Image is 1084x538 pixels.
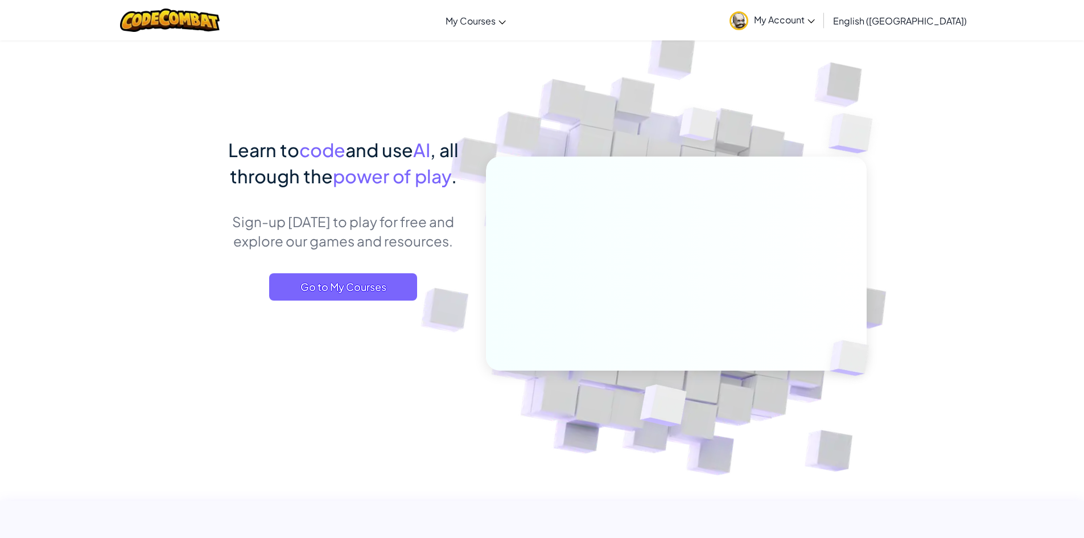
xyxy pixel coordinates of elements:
span: My Courses [446,15,496,27]
img: Overlap cubes [810,317,896,400]
span: My Account [754,14,815,26]
span: AI [413,138,430,161]
a: My Account [724,2,821,38]
span: . [451,165,457,187]
img: Overlap cubes [658,85,740,170]
img: Overlap cubes [806,85,904,182]
a: My Courses [440,5,512,36]
span: power of play [333,165,451,187]
img: avatar [729,11,748,30]
span: and use [345,138,413,161]
img: CodeCombat logo [120,9,220,32]
img: Overlap cubes [612,360,714,455]
a: English ([GEOGRAPHIC_DATA]) [827,5,972,36]
a: Go to My Courses [269,273,417,301]
span: code [299,138,345,161]
p: Sign-up [DATE] to play for free and explore our games and resources. [218,212,469,250]
span: Learn to [228,138,299,161]
span: English ([GEOGRAPHIC_DATA]) [833,15,967,27]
